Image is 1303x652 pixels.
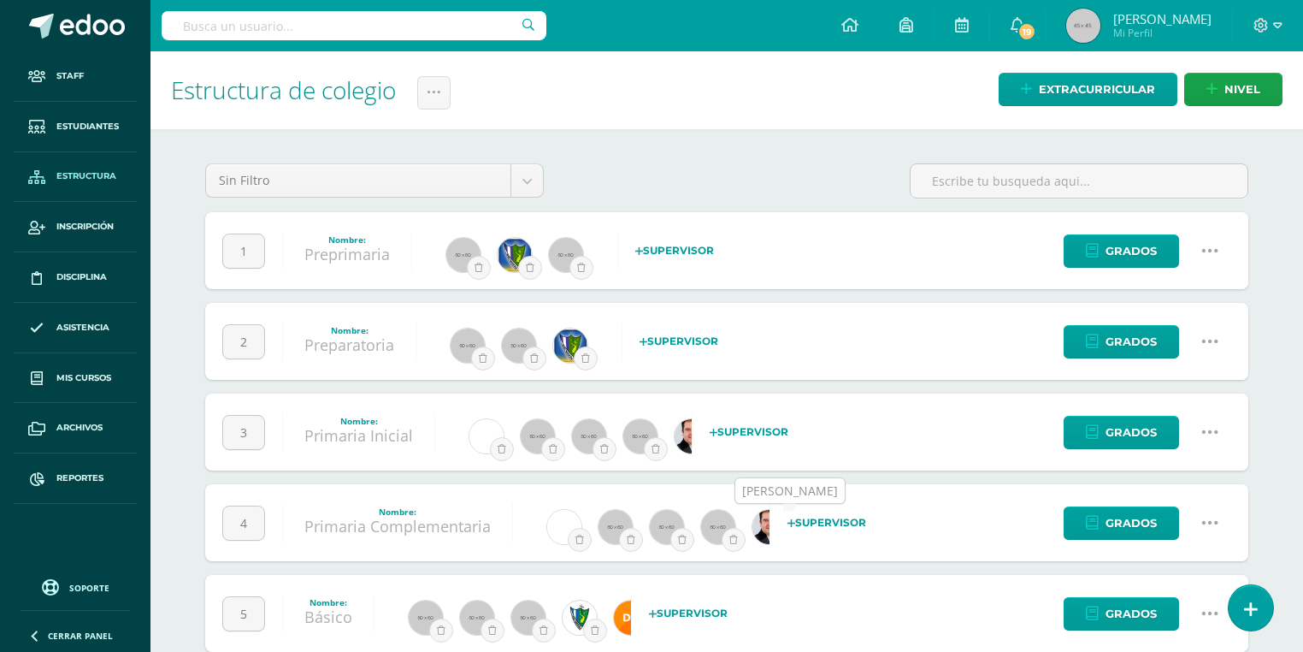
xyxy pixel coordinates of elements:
img: 60x60 [409,601,443,635]
strong: Supervisor [710,425,788,438]
span: Soporte [69,582,109,594]
a: Reportes [14,453,137,504]
a: Asistencia [14,303,137,353]
a: Grados [1064,416,1179,449]
img: 57933e79c0f622885edf5cfea874362b.png [752,510,787,544]
a: Staff [14,51,137,102]
strong: Nombre: [328,234,366,246]
span: Estructura de colegio [171,74,396,106]
img: 60x60 [549,238,583,272]
div: [PERSON_NAME] [742,483,838,500]
a: Grados [1064,597,1179,631]
strong: Nombre: [340,415,378,427]
img: 60x60 [598,510,633,544]
img: 60x60 [511,601,545,635]
span: Sin Filtro [219,164,498,197]
span: nivel [1224,74,1260,105]
strong: Nombre: [379,506,416,518]
img: 60x60 [446,238,481,272]
img: fc224351b503ff6b3b614368b6a8a356.png [498,238,532,272]
a: Preparatoria [304,335,394,355]
a: Sin Filtro [206,164,543,197]
a: Grados [1064,325,1179,359]
a: Archivos [14,403,137,453]
img: 60x60 [650,510,684,544]
span: Grados [1105,326,1157,358]
span: Asistencia [56,321,109,335]
img: 60x60 [460,601,494,635]
img: 9f174a157161b4ddbe12118a61fed988.png [563,601,597,635]
img: fc224351b503ff6b3b614368b6a8a356.png [553,329,587,363]
span: Grados [1105,235,1157,267]
img: 45x45 [1066,9,1100,43]
span: Archivos [56,421,103,435]
a: Disciplina [14,252,137,303]
img: 57933e79c0f622885edf5cfea874362b.png [675,419,709,453]
span: Grados [1105,417,1157,448]
strong: Supervisor [635,244,714,257]
span: 19 [1017,22,1036,41]
img: 60x60 [502,329,536,363]
strong: Nombre: [310,596,347,608]
img: 60x60 [572,419,606,453]
span: Mis cursos [56,371,111,385]
span: Extracurricular [1039,74,1155,105]
a: Soporte [21,575,130,598]
img: 60x60 [451,329,485,363]
strong: Supervisor [640,335,718,347]
a: Extracurricular [999,73,1177,106]
span: Inscripción [56,220,114,234]
img: f9d34ca01e392badc01b6cd8c48cabbd.png [614,601,648,635]
strong: Supervisor [649,607,728,619]
span: Cerrar panel [48,630,113,642]
a: Primaria Inicial [304,425,413,446]
span: Disciplina [56,270,107,284]
a: Estructura [14,152,137,203]
a: Preprimaria [304,244,390,264]
img: 60x60 [623,419,657,453]
img: 60x60 [521,419,555,453]
a: Mis cursos [14,353,137,404]
strong: Supervisor [787,516,866,529]
input: Escribe tu busqueda aqui... [911,164,1247,198]
a: Primaria Complementaria [304,516,491,536]
a: Estudiantes [14,102,137,152]
a: Grados [1064,507,1179,540]
a: Inscripción [14,202,137,252]
span: Grados [1105,507,1157,539]
img: 5efa647bd622e52820e205d13252bcc4.png [469,419,504,453]
input: Busca un usuario... [162,11,546,40]
a: nivel [1184,73,1282,106]
span: [PERSON_NAME] [1113,10,1212,27]
span: Reportes [56,471,103,485]
span: Grados [1105,598,1157,630]
span: Staff [56,69,84,83]
a: Grados [1064,234,1179,268]
span: Mi Perfil [1113,26,1212,40]
strong: Nombre: [331,324,368,336]
span: Estructura [56,169,116,183]
img: 5efa647bd622e52820e205d13252bcc4.png [547,510,581,544]
img: 60x60 [701,510,735,544]
span: Estudiantes [56,120,119,133]
a: Básico [304,607,352,627]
